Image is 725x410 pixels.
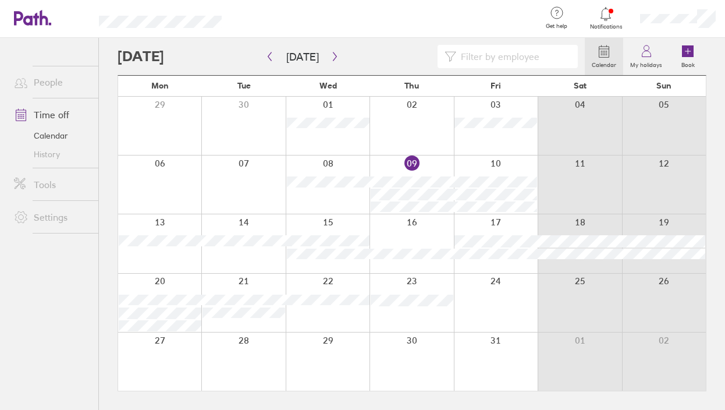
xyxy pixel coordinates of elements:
a: Calendar [5,126,98,145]
span: Notifications [587,23,625,30]
a: Time off [5,103,98,126]
label: My holidays [623,58,669,69]
a: People [5,70,98,94]
a: Tools [5,173,98,196]
span: Fri [491,81,501,90]
span: Mon [151,81,169,90]
span: Get help [538,23,575,30]
label: Book [674,58,702,69]
a: History [5,145,98,164]
span: Tue [237,81,251,90]
a: Calendar [585,38,623,75]
span: Thu [404,81,419,90]
label: Calendar [585,58,623,69]
a: Settings [5,206,98,229]
span: Sat [574,81,587,90]
a: My holidays [623,38,669,75]
button: [DATE] [277,47,328,66]
a: Notifications [587,6,625,30]
input: Filter by employee [456,45,571,68]
span: Sun [656,81,671,90]
a: Book [669,38,706,75]
span: Wed [319,81,337,90]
